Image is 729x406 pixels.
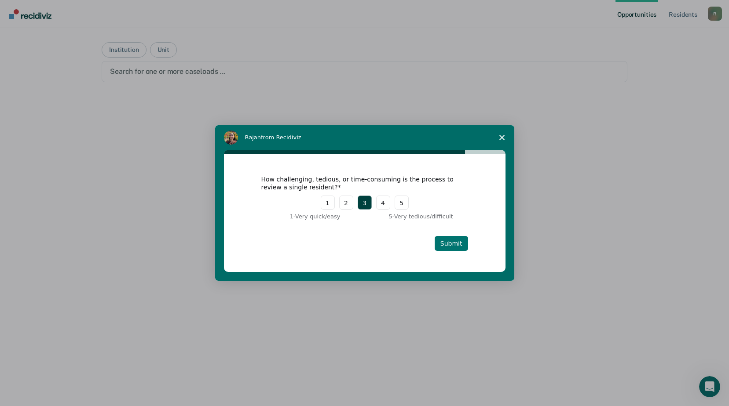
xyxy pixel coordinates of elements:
[245,134,261,141] span: Rajan
[395,196,409,210] button: 5
[261,134,301,141] span: from Recidiviz
[389,212,468,221] div: 5 - Very tedious/difficult
[358,196,372,210] button: 3
[376,196,390,210] button: 4
[435,236,468,251] button: Submit
[261,212,341,221] div: 1 - Very quick/easy
[321,196,335,210] button: 1
[339,196,353,210] button: 2
[224,130,238,145] img: Profile image for Rajan
[261,175,455,191] div: How challenging, tedious, or time-consuming is the process to review a single resident?
[490,125,514,150] span: Close survey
